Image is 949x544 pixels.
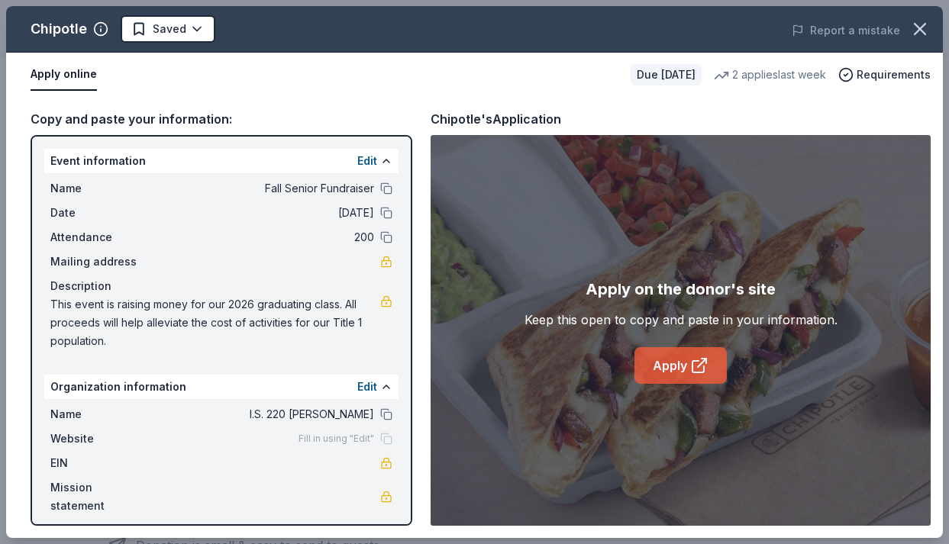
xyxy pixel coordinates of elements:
[50,253,153,271] span: Mailing address
[50,430,153,448] span: Website
[357,378,377,396] button: Edit
[299,433,374,445] span: Fill in using "Edit"
[153,405,374,423] span: I.S. 220 [PERSON_NAME]
[44,375,399,399] div: Organization information
[631,64,702,85] div: Due [DATE]
[50,277,392,295] div: Description
[857,66,931,84] span: Requirements
[153,204,374,222] span: [DATE]
[121,15,215,43] button: Saved
[431,109,561,129] div: Chipotle's Application
[31,17,87,41] div: Chipotle
[50,295,380,350] span: This event is raising money for our 2026 graduating class. All proceeds will help alleviate the c...
[153,228,374,246] span: 200
[357,152,377,170] button: Edit
[50,179,153,198] span: Name
[50,405,153,423] span: Name
[525,311,838,329] div: Keep this open to copy and paste in your information.
[50,228,153,246] span: Attendance
[44,149,399,173] div: Event information
[153,179,374,198] span: Fall Senior Fundraiser
[838,66,931,84] button: Requirements
[792,21,900,40] button: Report a mistake
[153,20,186,38] span: Saved
[31,109,412,129] div: Copy and paste your information:
[714,66,826,84] div: 2 applies last week
[50,454,153,472] span: EIN
[50,204,153,222] span: Date
[50,478,153,515] span: Mission statement
[31,59,97,91] button: Apply online
[634,347,727,384] a: Apply
[586,277,776,301] div: Apply on the donor's site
